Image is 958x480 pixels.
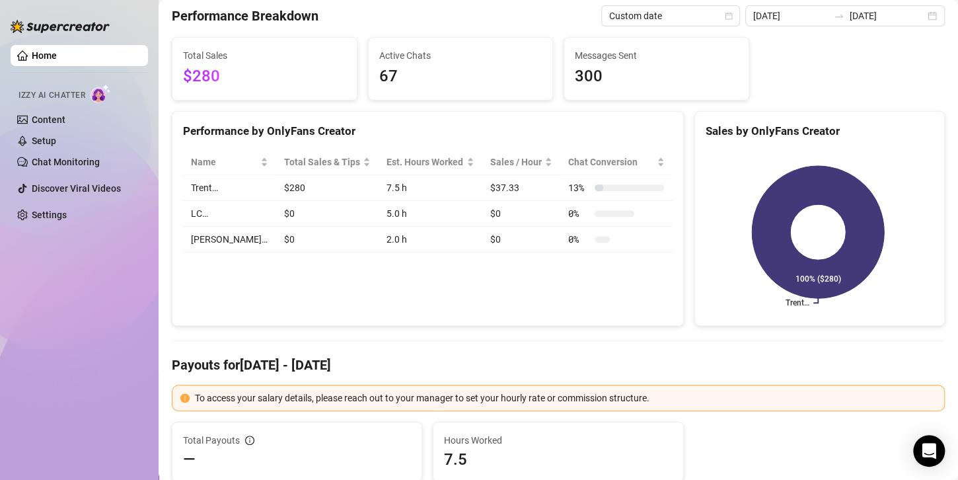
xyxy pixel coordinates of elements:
a: Setup [32,136,56,146]
td: LC… [183,201,276,227]
td: 7.5 h [379,175,482,201]
span: 67 [379,64,542,89]
a: Settings [32,210,67,220]
span: 7.5 [444,449,672,470]
img: AI Chatter [91,84,111,103]
span: Total Payouts [183,433,240,448]
td: Trent… [183,175,276,201]
h4: Performance Breakdown [172,7,318,25]
td: $0 [276,227,379,253]
input: End date [850,9,925,23]
th: Total Sales & Tips [276,149,379,175]
span: Sales / Hour [490,155,542,169]
div: Performance by OnlyFans Creator [183,122,673,140]
td: [PERSON_NAME]… [183,227,276,253]
span: swap-right [834,11,844,21]
div: Est. Hours Worked [387,155,464,169]
a: Content [32,114,65,125]
a: Chat Monitoring [32,157,100,167]
span: Hours Worked [444,433,672,448]
th: Sales / Hour [482,149,560,175]
img: logo-BBDzfeDw.svg [11,20,110,33]
span: calendar [725,12,733,20]
span: 13 % [568,180,589,195]
span: to [834,11,844,21]
span: — [183,449,196,470]
span: 0 % [568,206,589,221]
span: Custom date [609,6,732,26]
td: 2.0 h [379,227,482,253]
span: Izzy AI Chatter [18,89,85,102]
div: Open Intercom Messenger [913,435,945,467]
td: $0 [482,227,560,253]
span: Messages Sent [575,48,738,63]
span: info-circle [245,436,254,445]
td: $0 [276,201,379,227]
span: Total Sales [183,48,346,63]
span: 300 [575,64,738,89]
input: Start date [753,9,829,23]
div: Sales by OnlyFans Creator [706,122,934,140]
span: Total Sales & Tips [284,155,361,169]
span: Name [191,155,258,169]
h4: Payouts for [DATE] - [DATE] [172,356,945,374]
span: 0 % [568,232,589,247]
th: Name [183,149,276,175]
div: To access your salary details, please reach out to your manager to set your hourly rate or commis... [195,391,936,405]
span: Active Chats [379,48,542,63]
td: 5.0 h [379,201,482,227]
span: $280 [183,64,346,89]
td: $280 [276,175,379,201]
span: exclamation-circle [180,393,190,403]
a: Discover Viral Videos [32,183,121,194]
text: Trent… [786,298,809,307]
th: Chat Conversion [560,149,673,175]
td: $0 [482,201,560,227]
a: Home [32,50,57,61]
td: $37.33 [482,175,560,201]
span: Chat Conversion [568,155,654,169]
